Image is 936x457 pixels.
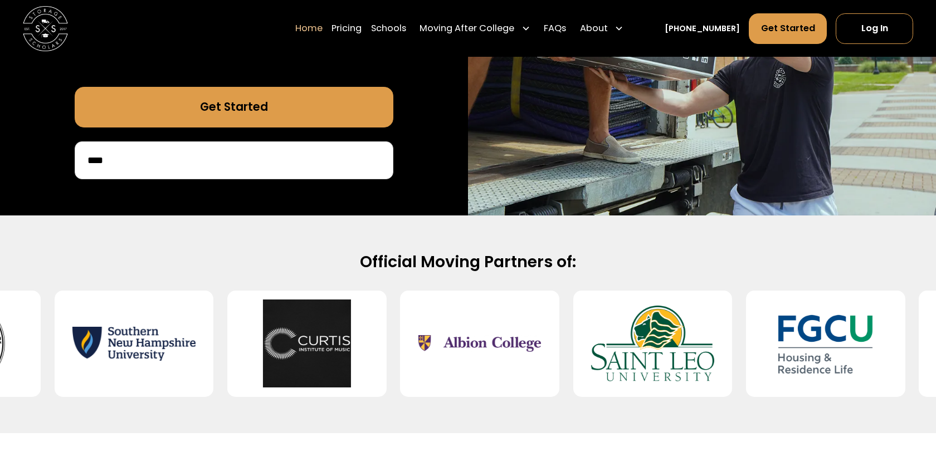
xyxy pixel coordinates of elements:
[23,6,69,51] img: Storage Scholars main logo
[104,252,832,272] h2: Official Moving Partners of:
[836,13,913,44] a: Log In
[764,300,887,388] img: Florida Gulf Coast University
[371,12,406,44] a: Schools
[72,300,196,388] img: Southern New Hampshire University
[665,22,740,34] a: [PHONE_NUMBER]
[580,22,608,35] div: About
[420,22,514,35] div: Moving After College
[415,12,535,44] div: Moving After College
[418,300,542,388] img: Albion College
[544,12,566,44] a: FAQs
[591,300,714,388] img: Saint Leo University
[749,13,827,44] a: Get Started
[245,300,368,388] img: Curtis Institute of Music
[75,87,393,127] a: Get Started
[331,12,362,44] a: Pricing
[576,12,628,44] div: About
[295,12,323,44] a: Home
